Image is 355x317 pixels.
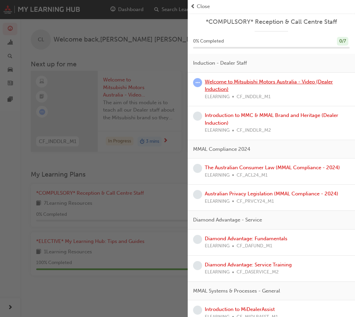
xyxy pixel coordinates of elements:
span: 0 % Completed [193,38,224,45]
div: 0 / 7 [337,37,348,46]
span: MMAL Systems & Processes - General [193,287,280,295]
span: MMAL Compliance 2024 [193,145,250,153]
a: Welcome to Mitsubishi Motors Australia - Video (Dealer Induction) [205,79,333,92]
span: prev-icon [190,3,195,10]
span: CF_INDDLR_M1 [237,93,271,101]
span: CF_DASERVICE_M2 [237,268,279,276]
a: Introduction to MiDealerAssist [205,306,275,312]
span: Close [197,3,210,10]
span: CF_DAFUND_M1 [237,242,272,250]
span: learningRecordVerb_NONE-icon [193,112,202,121]
span: ELEARNING [205,93,230,101]
a: *COMPULSORY* Reception & Call Centre Staff [193,18,350,26]
a: Diamond Advantage: Fundamentals [205,236,287,242]
span: CF_INDDLR_M2 [237,127,271,134]
a: Introduction to MMC & MMAL Brand and Heritage (Dealer Induction) [205,112,338,126]
span: ELEARNING [205,242,230,250]
span: ELEARNING [205,172,230,179]
span: learningRecordVerb_NONE-icon [193,190,202,199]
a: Australian Privacy Legislation (MMAL Compliance - 2024) [205,191,338,197]
span: ELEARNING [205,198,230,205]
span: ELEARNING [205,268,230,276]
span: learningRecordVerb_NONE-icon [193,306,202,315]
button: prev-iconClose [190,3,352,10]
span: CF_PRVCY24_M1 [237,198,274,205]
span: learningRecordVerb_NONE-icon [193,261,202,270]
span: ELEARNING [205,127,230,134]
span: Diamond Advantage - Service [193,216,262,224]
span: CF_ACL24_M1 [237,172,268,179]
a: The Australian Consumer Law (MMAL Compliance - 2024) [205,165,340,171]
span: learningRecordVerb_NONE-icon [193,164,202,173]
span: learningRecordVerb_NONE-icon [193,235,202,244]
span: Induction - Dealer Staff [193,59,247,67]
span: learningRecordVerb_ATTEMPT-icon [193,78,202,87]
a: Diamond Advantage: Service Training [205,262,292,268]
